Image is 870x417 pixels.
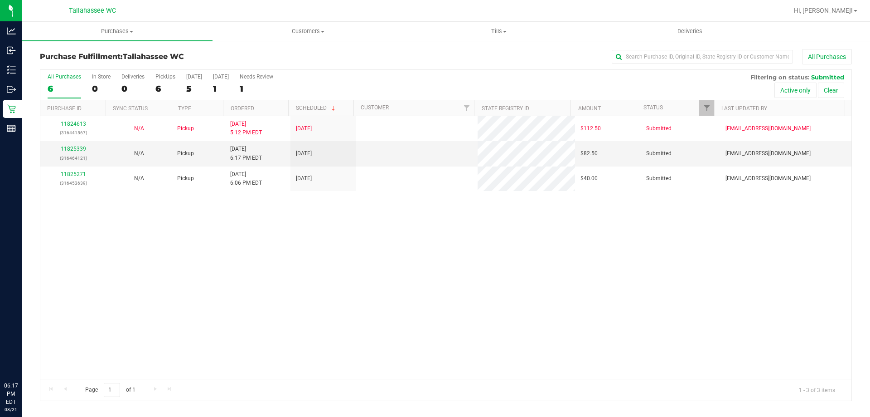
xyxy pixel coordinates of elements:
iframe: Resource center [9,344,36,372]
span: [DATE] [296,174,312,183]
button: Clear [818,83,844,98]
span: [DATE] 5:12 PM EDT [230,120,262,137]
a: Type [178,105,191,112]
span: Pickup [177,174,194,183]
a: Scheduled [296,105,337,111]
span: Submitted [646,124,672,133]
span: Submitted [646,149,672,158]
a: Customers [213,22,403,41]
span: 1 - 3 of 3 items [792,383,842,397]
div: All Purchases [48,74,81,80]
span: Submitted [646,174,672,183]
inline-svg: Outbound [7,85,16,94]
p: (316464121) [46,154,101,162]
inline-svg: Reports [7,124,16,133]
span: Not Applicable [134,150,144,157]
p: 06:17 PM EDT [4,382,18,406]
span: Hi, [PERSON_NAME]! [794,7,853,14]
a: 11824613 [61,121,86,127]
span: Tallahassee WC [69,7,116,15]
a: Purchases [22,22,213,41]
span: $112.50 [580,124,601,133]
p: (316441567) [46,128,101,137]
span: [DATE] [296,124,312,133]
span: Tallahassee WC [123,52,184,61]
inline-svg: Analytics [7,26,16,35]
div: PickUps [155,74,175,80]
div: 6 [155,83,175,94]
span: $82.50 [580,149,598,158]
div: 6 [48,83,81,94]
a: Last Updated By [721,105,767,112]
a: State Registry ID [482,105,529,112]
input: Search Purchase ID, Original ID, State Registry ID or Customer Name... [612,50,793,64]
a: Tills [403,22,594,41]
a: Ordered [231,105,254,112]
p: 08/21 [4,406,18,413]
span: $40.00 [580,174,598,183]
div: 5 [186,83,202,94]
div: 0 [92,83,111,94]
button: N/A [134,124,144,133]
span: [EMAIL_ADDRESS][DOMAIN_NAME] [725,149,811,158]
span: Submitted [811,74,844,81]
a: Filter [699,100,714,116]
span: Page of 1 [77,383,143,397]
a: Purchase ID [47,105,82,112]
a: 11825271 [61,171,86,177]
button: N/A [134,174,144,183]
button: Active only [774,83,817,98]
a: 11825339 [61,146,86,152]
div: Needs Review [240,74,273,80]
a: Filter [459,100,474,116]
div: 1 [213,83,229,94]
span: [DATE] [296,149,312,158]
inline-svg: Inventory [7,65,16,74]
a: Deliveries [594,22,785,41]
span: Tills [404,27,594,35]
input: 1 [104,383,120,397]
div: 0 [121,83,145,94]
span: Customers [213,27,403,35]
a: Sync Status [113,105,148,112]
span: [EMAIL_ADDRESS][DOMAIN_NAME] [725,174,811,183]
span: Pickup [177,124,194,133]
div: 1 [240,83,273,94]
p: (316453639) [46,179,101,187]
span: Filtering on status: [750,74,809,81]
button: All Purchases [802,49,852,64]
iframe: Resource center unread badge [27,343,38,354]
div: [DATE] [213,74,229,80]
div: [DATE] [186,74,202,80]
inline-svg: Retail [7,104,16,113]
span: Not Applicable [134,175,144,182]
span: [DATE] 6:17 PM EDT [230,145,262,162]
span: Deliveries [665,27,715,35]
span: Purchases [22,27,213,35]
a: Customer [361,104,389,111]
div: In Store [92,74,111,80]
a: Amount [578,105,601,112]
span: [DATE] 6:06 PM EDT [230,170,262,187]
inline-svg: Inbound [7,46,16,55]
h3: Purchase Fulfillment: [40,53,310,61]
span: Pickup [177,149,194,158]
span: [EMAIL_ADDRESS][DOMAIN_NAME] [725,124,811,133]
div: Deliveries [121,74,145,80]
button: N/A [134,149,144,158]
a: Status [643,104,663,111]
span: Not Applicable [134,125,144,132]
